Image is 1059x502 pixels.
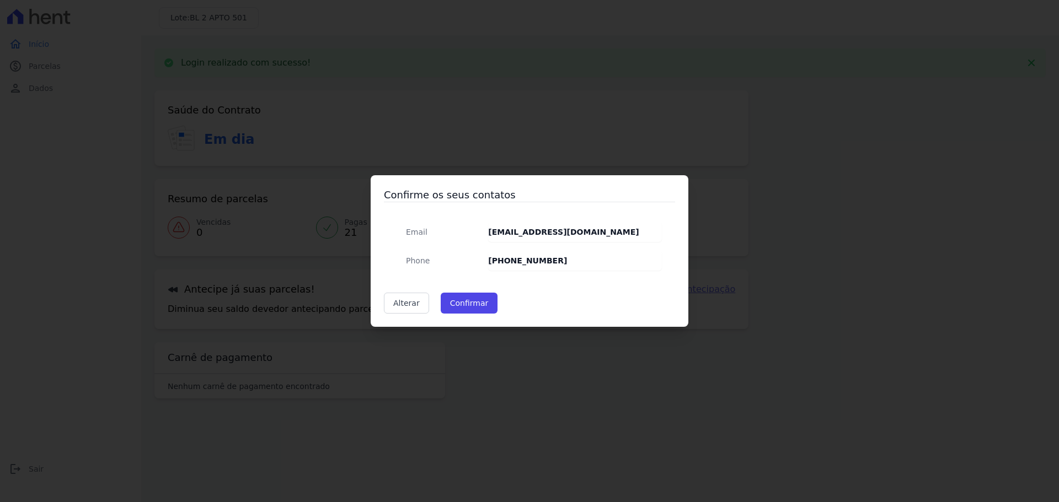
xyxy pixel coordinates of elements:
[384,188,675,202] h3: Confirme os seus contatos
[488,256,567,265] strong: [PHONE_NUMBER]
[406,228,427,236] span: translation missing: pt-BR.public.contracts.modal.confirmation.email
[488,228,639,236] strong: [EMAIL_ADDRESS][DOMAIN_NAME]
[441,293,498,314] button: Confirmar
[384,293,429,314] a: Alterar
[406,256,430,265] span: translation missing: pt-BR.public.contracts.modal.confirmation.phone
